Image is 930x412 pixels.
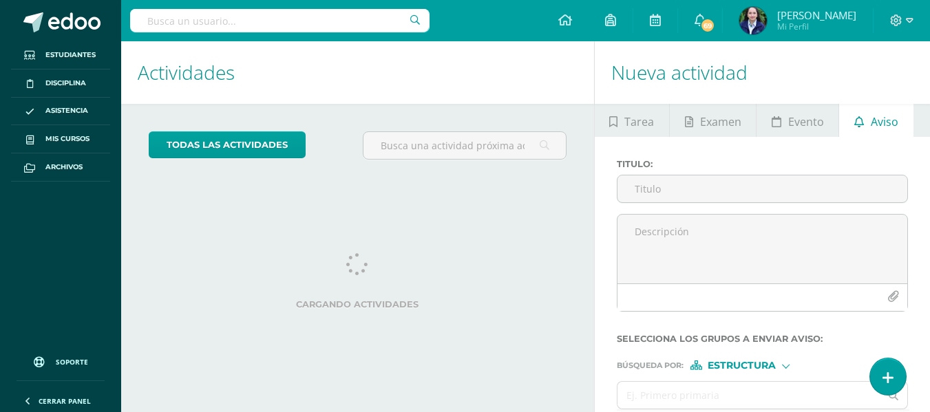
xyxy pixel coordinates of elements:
[611,41,913,104] h1: Nueva actividad
[11,125,110,153] a: Mis cursos
[595,104,669,137] a: Tarea
[617,382,880,409] input: Ej. Primero primaria
[617,175,907,202] input: Titulo
[624,105,654,138] span: Tarea
[45,78,86,89] span: Disciplina
[700,105,741,138] span: Examen
[45,133,89,144] span: Mis cursos
[11,153,110,182] a: Archivos
[45,162,83,173] span: Archivos
[839,104,913,137] a: Aviso
[11,69,110,98] a: Disciplina
[777,8,856,22] span: [PERSON_NAME]
[739,7,767,34] img: 381c161aa04f9ea8baa001c8ef3cbafa.png
[617,334,908,344] label: Selecciona los grupos a enviar aviso :
[149,299,567,310] label: Cargando actividades
[700,18,715,33] span: 69
[708,362,776,369] span: Estructura
[45,105,88,116] span: Asistencia
[11,98,110,126] a: Asistencia
[757,104,838,137] a: Evento
[788,105,824,138] span: Evento
[138,41,578,104] h1: Actividades
[56,357,88,367] span: Soporte
[130,9,430,32] input: Busca un usuario...
[617,362,684,369] span: Búsqueda por :
[871,105,898,138] span: Aviso
[777,21,856,32] span: Mi Perfil
[17,343,105,377] a: Soporte
[11,41,110,69] a: Estudiantes
[690,360,794,370] div: [object Object]
[39,396,91,406] span: Cerrar panel
[149,131,306,158] a: todas las Actividades
[670,104,756,137] a: Examen
[617,159,908,169] label: Titulo :
[363,132,565,159] input: Busca una actividad próxima aquí...
[45,50,96,61] span: Estudiantes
